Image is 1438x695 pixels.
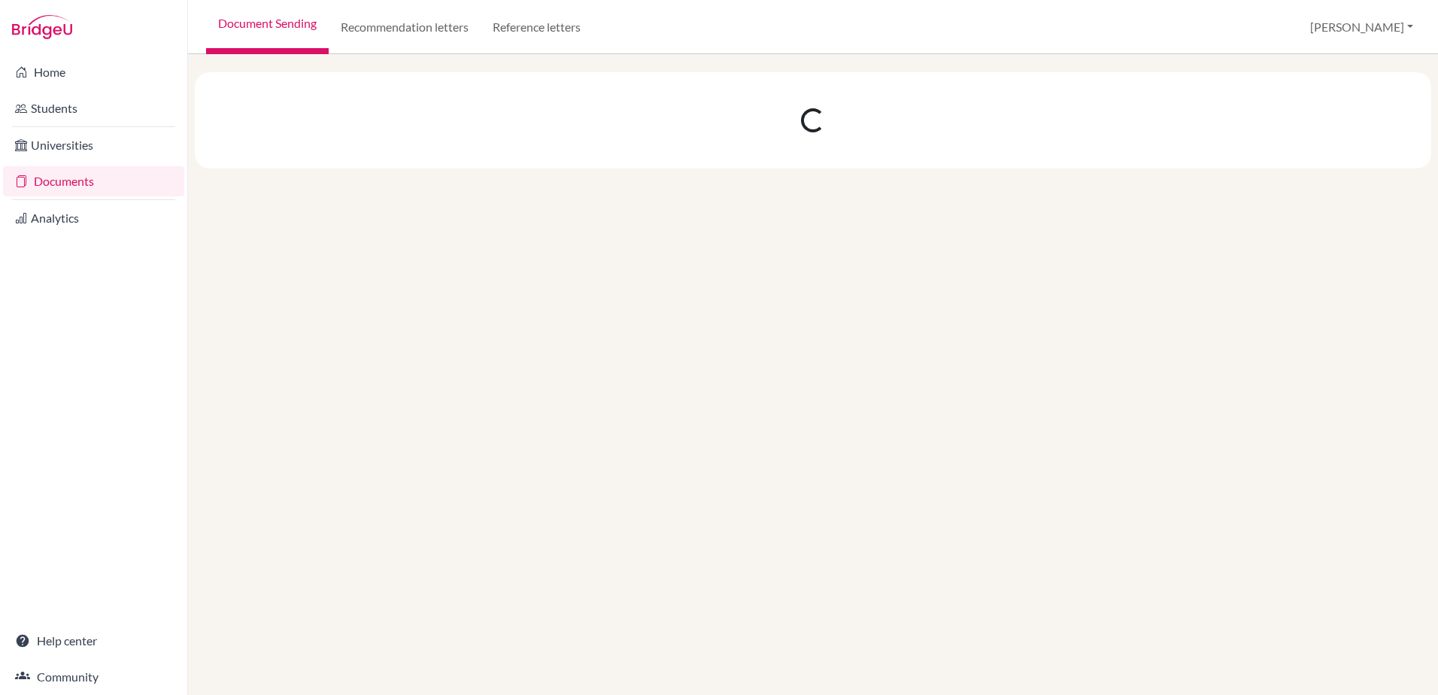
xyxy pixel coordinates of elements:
[3,166,184,196] a: Documents
[3,130,184,160] a: Universities
[1303,13,1420,41] button: [PERSON_NAME]
[3,57,184,87] a: Home
[3,662,184,692] a: Community
[3,203,184,233] a: Analytics
[3,93,184,123] a: Students
[3,626,184,656] a: Help center
[12,15,72,39] img: Bridge-U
